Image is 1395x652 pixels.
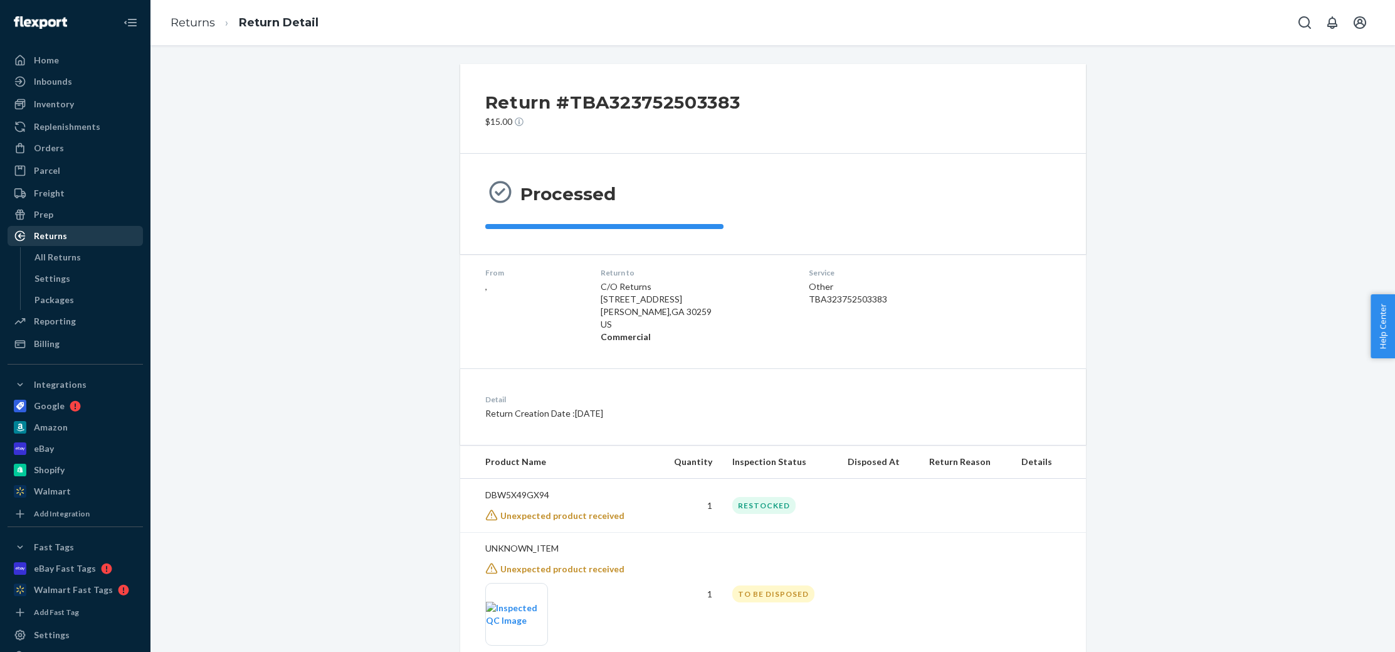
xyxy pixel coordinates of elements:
div: Integrations [34,378,87,391]
p: [STREET_ADDRESS] [601,293,789,306]
div: Walmart Fast Tags [34,584,113,596]
div: Walmart [34,485,71,498]
div: eBay [34,442,54,455]
div: Returns [34,230,67,242]
th: Return Reason [919,446,1011,479]
div: Packages [34,294,74,306]
a: Returns [171,16,215,29]
th: Disposed At [838,446,919,479]
th: Details [1011,446,1086,479]
div: TO BE DISPOSED [732,585,814,602]
ol: breadcrumbs [161,4,329,41]
div: Fast Tags [34,541,74,553]
a: Amazon [8,417,143,437]
div: Home [34,54,59,67]
img: Flexport logo [14,16,67,29]
a: All Returns [28,247,144,267]
th: Quantity [656,446,722,479]
a: Return Detail [239,16,318,29]
span: Unexpected product received [500,564,624,574]
div: Google [34,400,65,412]
p: UNKNOWN_ITEM [485,542,647,555]
div: eBay Fast Tags [34,562,96,575]
a: Packages [28,290,144,310]
a: Inbounds [8,72,143,92]
div: Add Integration [34,508,90,519]
p: Return Creation Date : [DATE] [485,407,832,420]
dt: Service [809,267,964,278]
div: Orders [34,142,64,154]
a: Walmart Fast Tags [8,580,143,600]
p: $15.00 [485,115,740,128]
div: Shopify [34,464,65,476]
button: Integrations [8,375,143,395]
p: US [601,318,789,331]
a: Parcel [8,161,143,181]
a: Add Fast Tag [8,605,143,620]
strong: Commercial [601,331,651,342]
dt: Detail [485,394,832,405]
a: Billing [8,334,143,354]
div: RESTOCKED [732,497,796,514]
span: , [485,281,487,292]
div: Reporting [34,315,76,328]
div: Settings [34,629,70,641]
span: Other [809,281,833,292]
th: Inspection Status [722,446,838,479]
td: 1 [656,479,722,533]
p: [PERSON_NAME] , GA 30259 [601,306,789,318]
dt: From [485,267,581,278]
button: Open Search Box [1292,10,1317,35]
a: Inventory [8,94,143,114]
div: Amazon [34,421,68,434]
a: Freight [8,183,143,203]
div: Prep [34,208,53,221]
a: Prep [8,205,143,225]
a: Google [8,396,143,416]
a: eBay [8,439,143,459]
div: Add Fast Tag [34,607,79,617]
a: Returns [8,226,143,246]
div: Freight [34,187,65,200]
img: Inspected QC Image [486,602,547,627]
a: Reporting [8,311,143,331]
div: TBA323752503383 [809,293,964,306]
a: Replenishments [8,117,143,137]
button: Close Navigation [118,10,143,35]
div: Replenishments [34,120,100,133]
button: Open notifications [1320,10,1345,35]
div: Parcel [34,164,60,177]
a: Orders [8,138,143,158]
a: Add Integration [8,506,143,521]
button: Help Center [1371,294,1395,358]
div: Inventory [34,98,74,110]
a: Home [8,50,143,70]
a: Settings [8,625,143,645]
dt: Return to [601,267,789,278]
a: eBay Fast Tags [8,558,143,579]
div: Settings [34,272,70,285]
h2: Return #TBA323752503383 [485,89,740,115]
button: Fast Tags [8,537,143,557]
a: Settings [28,269,144,289]
div: Inbounds [34,75,72,88]
div: Billing [34,338,60,350]
button: Open account menu [1347,10,1372,35]
p: C/O Returns [601,281,789,293]
div: All Returns [34,251,81,264]
a: Shopify [8,460,143,480]
span: Unexpected product received [500,510,624,521]
a: Walmart [8,481,143,501]
h3: Processed [520,183,616,205]
th: Product Name [460,446,657,479]
p: DBW5X49GX94 [485,489,647,501]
